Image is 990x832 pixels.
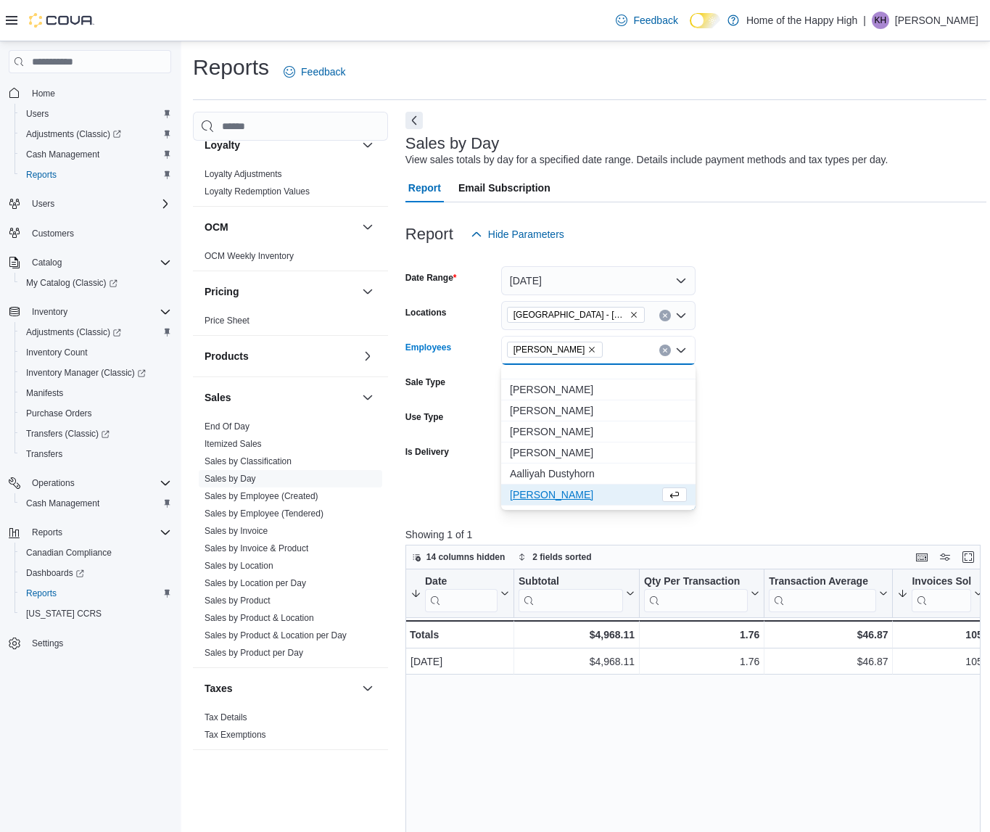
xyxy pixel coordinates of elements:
span: [PERSON_NAME] [510,382,687,397]
span: Manifests [26,387,63,399]
div: Subtotal [519,575,623,612]
a: Settings [26,635,69,652]
span: My Catalog (Classic) [20,274,171,292]
div: Transaction Average [769,575,876,612]
span: Dashboards [20,564,171,582]
div: 1.76 [644,654,759,671]
label: Date Range [405,272,457,284]
span: Canadian Compliance [26,547,112,559]
button: Canadian Compliance [15,543,177,563]
div: $46.87 [769,654,888,671]
a: Feedback [610,6,683,35]
button: Transaction Average [769,575,888,612]
span: Hide Parameters [488,227,564,242]
span: Aalliyah Dustyhorn [510,466,687,481]
div: View sales totals by day for a specified date range. Details include payment methods and tax type... [405,152,888,168]
label: Is Delivery [405,446,449,458]
span: Sales by Location [205,560,273,572]
span: Joshua Kirkham [507,342,603,358]
button: Manifests [15,383,177,403]
button: Display options [936,548,954,566]
a: Dashboards [20,564,90,582]
span: Inventory [32,306,67,318]
button: Aaron Cross [501,485,696,506]
button: 14 columns hidden [406,548,511,566]
span: Sales by Day [205,473,256,485]
span: Cash Management [20,146,171,163]
p: [PERSON_NAME] [895,12,978,29]
a: Itemized Sales [205,439,262,449]
span: Sales by Invoice [205,525,268,537]
button: Invoices Sold [897,575,982,612]
button: Next [405,112,423,129]
button: Inventory [26,303,73,321]
span: Adjustments (Classic) [20,125,171,143]
a: Feedback [278,57,351,86]
button: Aaliyah Wesley [501,442,696,464]
span: Sales by Employee (Created) [205,490,318,502]
span: Operations [32,477,75,489]
a: Transfers (Classic) [15,424,177,444]
span: [PERSON_NAME] [510,487,659,502]
span: [US_STATE] CCRS [26,608,102,619]
nav: Complex example [9,76,171,691]
div: $4,968.11 [519,626,635,643]
p: Home of the Happy High [746,12,857,29]
a: End Of Day [205,421,249,432]
button: Aalliyah Dustyhorn [501,464,696,485]
div: Invoices Sold [912,575,970,589]
a: My Catalog (Classic) [15,273,177,293]
button: Inventory [3,302,177,322]
h1: Reports [193,53,269,82]
button: Keyboard shortcuts [913,548,931,566]
img: Cova [29,13,94,28]
span: Users [26,195,171,213]
span: [GEOGRAPHIC_DATA] - [GEOGRAPHIC_DATA] - Fire & Flower [513,308,627,322]
span: Cash Management [26,149,99,160]
span: Email Subscription [458,173,550,202]
div: OCM [193,247,388,271]
span: Purchase Orders [26,408,92,419]
span: Sales by Product [205,595,271,606]
h3: Sales [205,390,231,405]
div: 105 [897,654,982,671]
span: KH [875,12,887,29]
span: Transfers (Classic) [26,428,110,440]
button: Aaliyah Robinson [501,421,696,442]
span: Reports [32,527,62,538]
button: Operations [3,473,177,493]
span: Reports [20,585,171,602]
div: Date [425,575,498,589]
button: Sales [205,390,356,405]
a: Cash Management [20,146,105,163]
h3: OCM [205,220,228,234]
span: Dark Mode [690,28,690,29]
a: Transfers (Classic) [20,425,115,442]
div: 105 [897,626,982,643]
span: Washington CCRS [20,605,171,622]
a: Sales by Product & Location per Day [205,630,347,641]
h3: Sales by Day [405,135,500,152]
button: Clear input [659,345,671,356]
div: Qty Per Transaction [644,575,748,612]
a: Sales by Day [205,474,256,484]
p: | [863,12,866,29]
a: Loyalty Redemption Values [205,186,310,197]
a: Adjustments (Classic) [20,324,127,341]
label: Employees [405,342,451,353]
span: Users [20,105,171,123]
button: Remove Joshua Kirkham from selection in this group [587,345,596,354]
span: Catalog [26,254,171,271]
a: Home [26,85,61,102]
button: Open list of options [675,310,687,321]
span: Inventory Count [26,347,88,358]
a: Sales by Classification [205,456,292,466]
a: Sales by Location [205,561,273,571]
span: Adjustments (Classic) [26,326,121,338]
span: Sales by Product per Day [205,647,303,659]
span: Users [32,198,54,210]
span: Home [26,83,171,102]
button: Loyalty [359,136,376,154]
